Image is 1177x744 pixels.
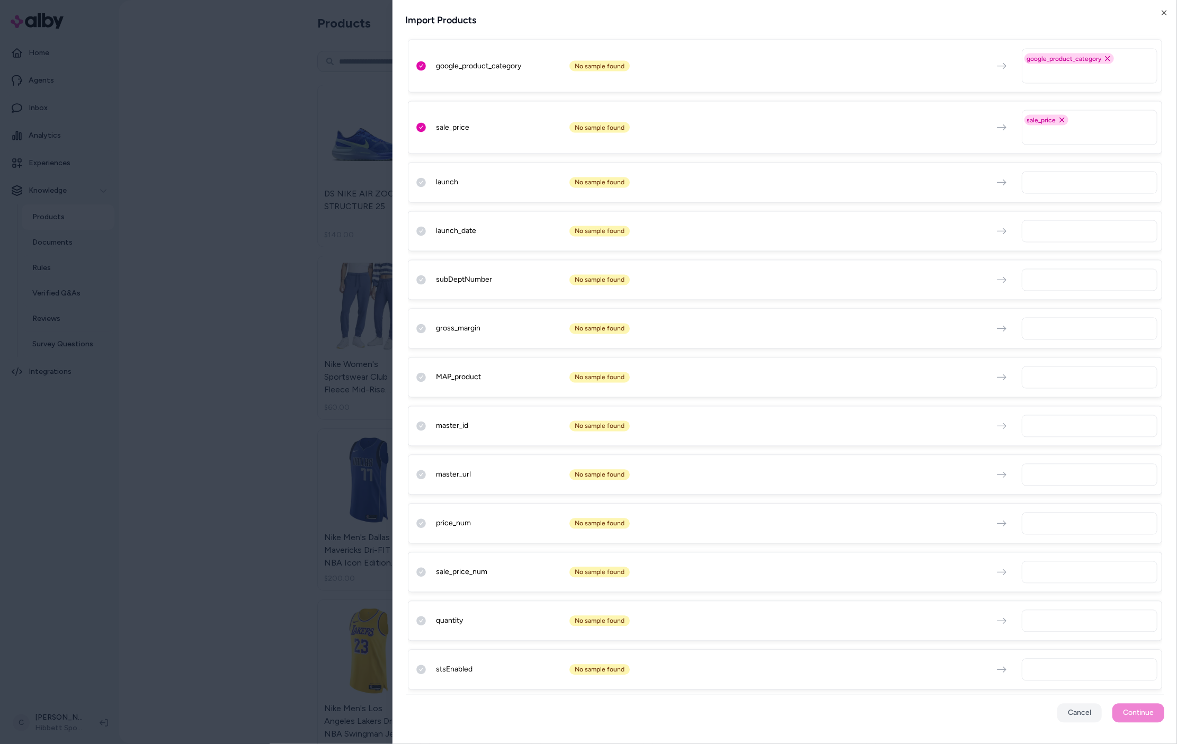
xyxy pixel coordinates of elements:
[569,518,630,529] div: No sample found
[436,567,563,578] div: sale_price_num
[406,13,1164,28] h2: Import Products
[569,61,630,71] div: No sample found
[569,567,630,578] div: No sample found
[1103,55,1112,63] button: Remove google_product_category option
[436,275,563,285] div: subDeptNumber
[1027,116,1056,124] span: sale_price
[569,177,630,188] div: No sample found
[569,226,630,237] div: No sample found
[569,372,630,383] div: No sample found
[569,324,630,334] div: No sample found
[436,421,563,432] div: master_id
[436,177,563,188] div: launch
[436,324,563,334] div: gross_margin
[436,470,563,480] div: master_url
[436,616,563,626] div: quantity
[569,122,630,133] div: No sample found
[436,61,563,71] div: google_product_category
[569,665,630,675] div: No sample found
[436,122,563,133] div: sale_price
[569,275,630,285] div: No sample found
[436,226,563,237] div: launch_date
[436,372,563,383] div: MAP_product
[1027,55,1101,63] span: google_product_category
[436,518,563,529] div: price_num
[1057,704,1102,723] button: Cancel
[569,470,630,480] div: No sample found
[436,665,563,675] div: stsEnabled
[569,616,630,626] div: No sample found
[569,421,630,432] div: No sample found
[1058,116,1066,124] button: Remove sale_price option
